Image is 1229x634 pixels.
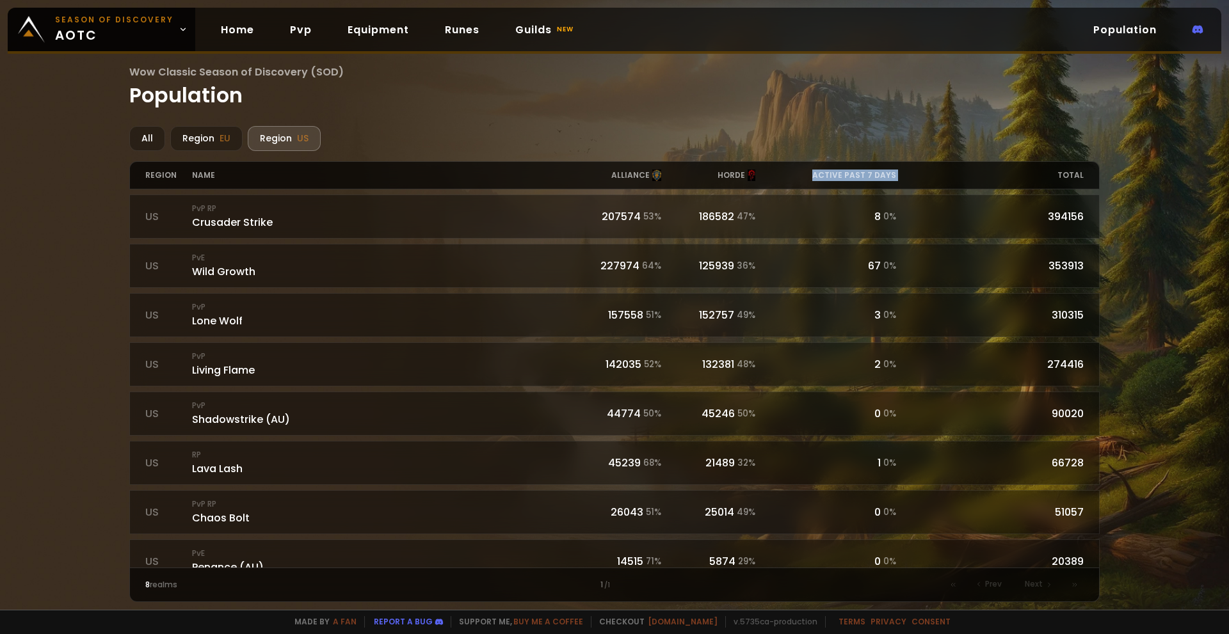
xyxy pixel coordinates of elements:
[192,351,568,362] small: PvP
[1025,578,1043,590] span: Next
[513,616,583,627] a: Buy me a coffee
[192,203,568,230] div: Crusader Strike
[192,449,568,477] div: Lava Lash
[297,132,309,145] span: US
[129,64,1100,80] span: Wow Classic Season of Discovery (SOD)
[839,616,865,627] a: Terms
[192,252,568,264] small: PvE
[129,126,165,151] div: All
[661,162,755,189] div: horde
[192,351,568,378] div: Living Flame
[896,162,1084,189] div: total
[192,498,568,526] div: Chaos Bolt
[333,616,357,627] a: a fan
[192,400,568,411] small: PvP
[374,616,433,627] a: Report a bug
[55,14,173,45] span: aotc
[145,579,150,590] span: 8
[380,579,849,590] div: 1
[985,578,1002,590] span: Prev
[192,301,568,329] div: Lone Wolf
[192,301,568,313] small: PvP
[220,132,230,145] span: EU
[505,17,586,43] a: Guildsnew
[554,22,576,37] small: new
[192,162,568,189] div: name
[435,17,490,43] a: Runes
[591,616,718,628] span: Checkout
[192,449,568,461] small: RP
[725,616,817,628] span: v. 5735ca - production
[192,400,568,427] div: Shadowstrike (AU)
[568,162,662,189] div: alliance
[871,616,906,627] a: Privacy
[280,17,322,43] a: Pvp
[192,548,568,559] small: PvE
[192,498,568,510] small: PvP RP
[192,548,568,575] div: Penance (AU)
[1083,17,1167,43] a: Population
[748,170,755,181] img: horde
[192,252,568,280] div: Wild Growth
[287,616,357,628] span: Made by
[145,579,380,590] div: realms
[8,8,195,51] a: Season of Discoveryaotc
[604,580,610,590] small: / 1
[145,162,192,189] div: region
[211,17,264,43] a: Home
[451,616,583,628] span: Support me,
[170,126,243,151] div: Region
[129,64,1100,111] h1: Population
[652,170,661,181] img: alliance
[337,17,419,43] a: Equipment
[192,203,568,214] small: PvP RP
[912,616,951,627] a: Consent
[55,14,173,26] small: Season of Discovery
[755,162,896,189] div: active past 7 days
[248,126,321,151] div: Region
[648,616,718,627] a: [DOMAIN_NAME]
